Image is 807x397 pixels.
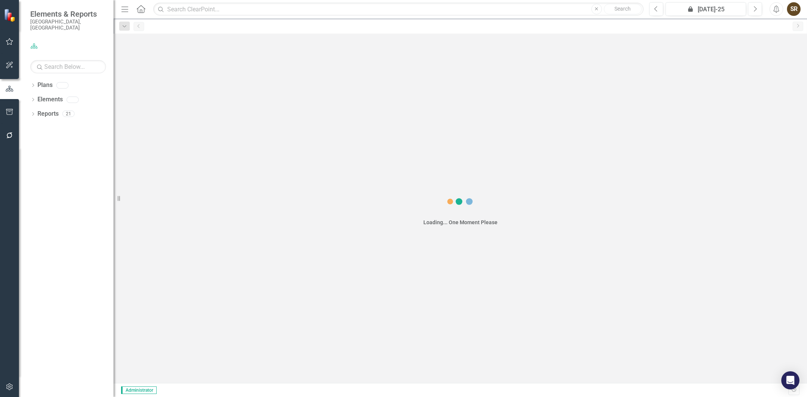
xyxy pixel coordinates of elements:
input: Search ClearPoint... [153,3,644,16]
div: Loading... One Moment Please [423,219,498,226]
div: 21 [62,111,75,117]
span: Search [614,6,631,12]
span: Elements & Reports [30,9,106,19]
a: Elements [37,95,63,104]
button: SR [787,2,801,16]
div: [DATE]-25 [668,5,743,14]
div: Open Intercom Messenger [781,371,799,389]
button: [DATE]-25 [666,2,746,16]
input: Search Below... [30,60,106,73]
a: Plans [37,81,53,90]
span: Administrator [121,386,157,394]
img: ClearPoint Strategy [4,9,17,22]
small: [GEOGRAPHIC_DATA], [GEOGRAPHIC_DATA] [30,19,106,31]
button: Search [604,4,642,14]
a: Reports [37,110,59,118]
